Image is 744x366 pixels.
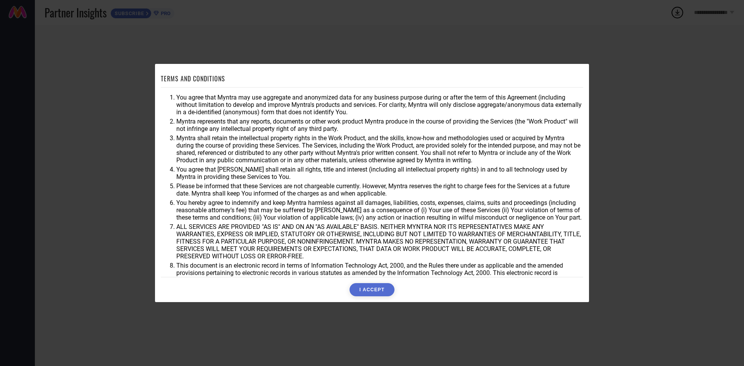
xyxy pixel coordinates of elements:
[176,182,583,197] li: Please be informed that these Services are not chargeable currently. However, Myntra reserves the...
[176,134,583,164] li: Myntra shall retain the intellectual property rights in the Work Product, and the skills, know-ho...
[176,223,583,260] li: ALL SERVICES ARE PROVIDED "AS IS" AND ON AN "AS AVAILABLE" BASIS. NEITHER MYNTRA NOR ITS REPRESEN...
[176,262,583,284] li: This document is an electronic record in terms of Information Technology Act, 2000, and the Rules...
[176,118,583,132] li: Myntra represents that any reports, documents or other work product Myntra produce in the course ...
[176,94,583,116] li: You agree that Myntra may use aggregate and anonymized data for any business purpose during or af...
[176,166,583,180] li: You agree that [PERSON_NAME] shall retain all rights, title and interest (including all intellect...
[176,199,583,221] li: You hereby agree to indemnify and keep Myntra harmless against all damages, liabilities, costs, e...
[161,74,225,83] h1: TERMS AND CONDITIONS
[350,283,394,296] button: I ACCEPT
